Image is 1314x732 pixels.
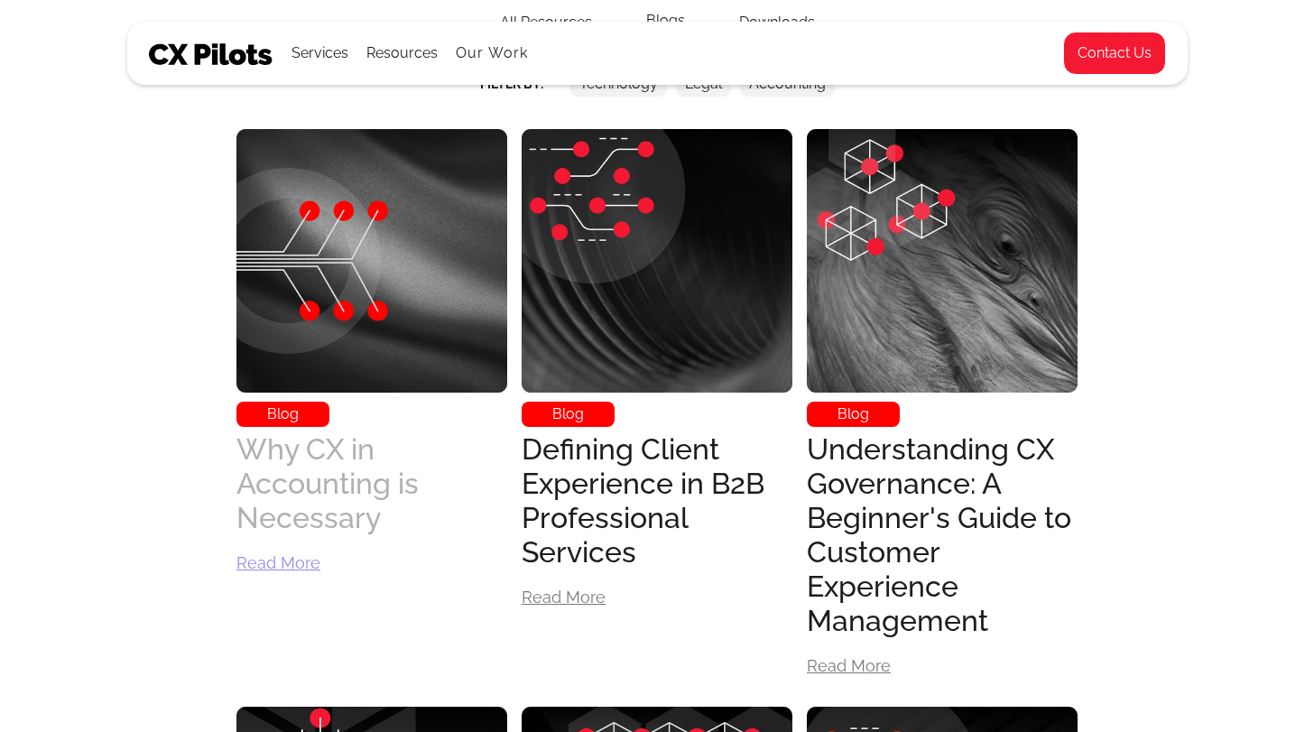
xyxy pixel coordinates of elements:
[236,402,329,427] div: Blog
[366,23,438,84] div: Resources
[456,45,529,61] a: Our Work
[366,41,438,66] div: Resources
[236,125,507,586] a: BlogWhy CX in Accounting is NecessaryRead More
[807,402,900,427] div: Blog
[522,589,606,606] div: Read More
[807,432,1078,638] div: Understanding CX Governance: A Beginner's Guide to Customer Experience Management
[807,125,1078,689] a: BlogUnderstanding CX Governance: A Beginner's Guide to Customer Experience ManagementRead More
[236,432,507,535] div: Why CX in Accounting is Necessary
[473,2,619,43] div: All Resources
[712,2,842,43] div: Downloads
[522,402,615,427] div: Blog
[236,555,320,571] div: Read More
[522,432,792,570] div: Defining Client Experience in B2B Professional Services
[522,125,792,620] a: BlogDefining Client Experience in B2B Professional ServicesRead More
[807,658,891,674] div: Read More
[1063,32,1166,75] a: Contact Us
[291,41,348,66] div: Services
[291,23,348,84] div: Services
